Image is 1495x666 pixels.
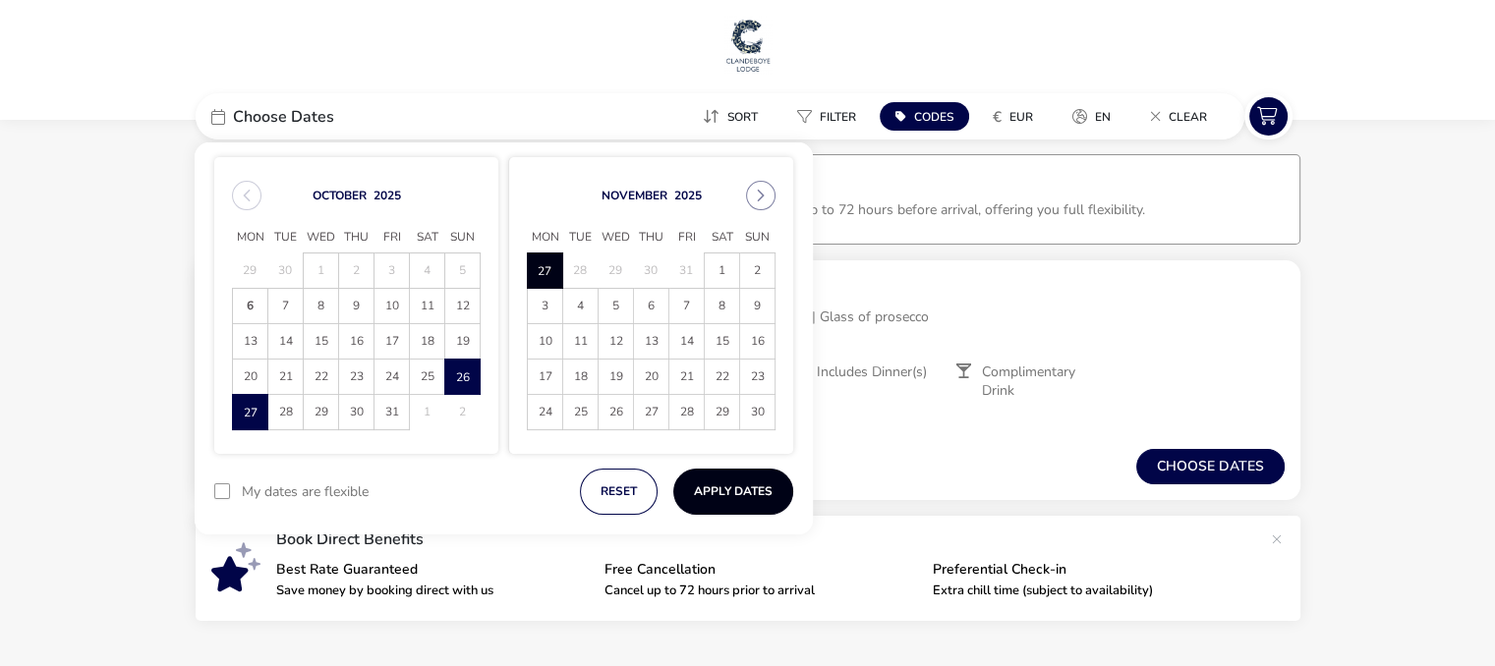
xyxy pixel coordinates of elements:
[304,223,339,252] span: Wed
[339,253,374,289] td: 2
[374,360,410,395] td: 24
[445,324,480,359] span: 19
[740,360,776,395] td: 23
[410,324,445,360] td: 18
[374,395,409,429] span: 31
[563,324,598,359] span: 11
[993,107,1002,127] i: €
[528,395,563,430] td: 24
[599,395,633,429] span: 26
[634,324,669,360] td: 13
[599,395,634,430] td: 26
[687,102,781,131] naf-pibe-menu-bar-item: Sort
[268,223,304,252] span: Tue
[233,289,267,323] span: 6
[740,289,776,324] td: 9
[599,324,634,360] td: 12
[977,102,1049,131] button: €EUR
[634,360,668,394] span: 20
[634,223,669,252] span: Thu
[669,253,705,289] td: 31
[880,102,969,131] button: Codes
[268,395,303,429] span: 28
[339,360,374,394] span: 23
[1134,102,1223,131] button: Clear
[1169,109,1207,125] span: Clear
[933,584,1245,597] p: Extra chill time (subject to availability)
[528,253,563,289] td: 27
[669,395,704,429] span: 28
[705,289,740,324] td: 8
[339,324,374,359] span: 16
[880,102,977,131] naf-pibe-menu-bar-item: Codes
[563,395,599,430] td: 25
[268,360,304,395] td: 21
[410,395,445,430] td: 1
[781,102,880,131] naf-pibe-menu-bar-item: Filter
[374,289,409,323] span: 10
[705,395,740,430] td: 29
[1095,109,1111,125] span: en
[634,395,669,430] td: 27
[705,289,739,323] span: 8
[604,563,917,577] p: Free Cancellation
[933,563,1245,577] p: Preferential Check-in
[820,109,856,125] span: Filter
[339,289,374,323] span: 9
[727,109,758,125] span: Sort
[563,360,599,395] td: 18
[687,102,774,131] button: Sort
[669,223,705,252] span: Fri
[339,289,374,324] td: 9
[669,395,705,430] td: 28
[410,289,445,324] td: 11
[268,324,303,359] span: 14
[634,289,669,324] td: 6
[528,324,562,359] span: 10
[528,360,562,394] span: 17
[410,223,445,252] span: Sat
[528,360,563,395] td: 17
[599,223,634,252] span: Wed
[705,223,740,252] span: Sat
[625,306,1285,327] p: 1 night B&B | 3-course dinner | Glass of prosecco
[705,253,740,289] td: 1
[304,395,338,429] span: 29
[669,360,704,394] span: 21
[339,395,374,430] td: 30
[410,289,444,323] span: 11
[276,584,589,597] p: Save money by booking direct with us
[634,395,668,429] span: 27
[1134,102,1231,131] naf-pibe-menu-bar-item: Clear
[410,253,445,289] td: 4
[313,188,367,203] button: Choose Month
[599,360,633,394] span: 19
[634,324,668,359] span: 13
[304,360,339,395] td: 22
[669,324,705,360] td: 14
[410,324,444,359] span: 18
[233,109,334,125] span: Choose Dates
[304,395,339,430] td: 29
[445,360,481,395] td: 26
[304,324,338,359] span: 15
[1009,109,1033,125] span: EUR
[276,531,1261,547] p: Book Direct Benefits
[445,395,481,430] td: 2
[674,188,702,203] button: Choose Year
[374,324,410,360] td: 17
[374,253,410,289] td: 3
[268,253,304,289] td: 30
[705,360,739,394] span: 22
[599,324,633,359] span: 12
[740,223,776,252] span: Sun
[599,289,633,323] span: 5
[625,276,1285,299] h2: A Taste of Freedom
[268,360,303,394] span: 21
[374,289,410,324] td: 10
[445,223,481,252] span: Sun
[1057,102,1134,131] naf-pibe-menu-bar-item: en
[580,469,658,515] button: reset
[446,361,479,395] span: 26
[669,360,705,395] td: 21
